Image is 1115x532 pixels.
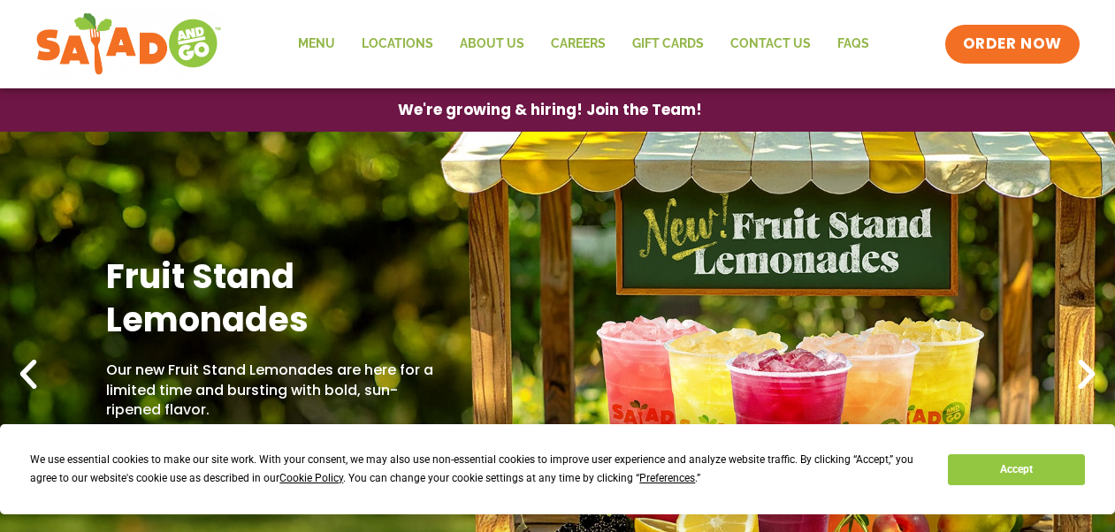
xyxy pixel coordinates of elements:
a: Contact Us [717,24,824,65]
p: Our new Fruit Stand Lemonades are here for a limited time and bursting with bold, sun-ripened fla... [106,361,439,420]
a: Locations [348,24,447,65]
a: Careers [538,24,619,65]
a: GIFT CARDS [619,24,717,65]
div: We use essential cookies to make our site work. With your consent, we may also use non-essential ... [30,451,927,488]
nav: Menu [285,24,882,65]
div: Next slide [1067,355,1106,394]
a: ORDER NOW [945,25,1080,64]
a: Menu [285,24,348,65]
img: new-SAG-logo-768×292 [35,9,222,80]
h2: Fruit Stand Lemonades [106,255,439,342]
span: Cookie Policy [279,472,343,484]
a: We're growing & hiring! Join the Team! [371,89,729,131]
button: Accept [948,454,1084,485]
span: Preferences [639,472,695,484]
span: ORDER NOW [963,34,1062,55]
div: Previous slide [9,355,48,394]
a: About Us [447,24,538,65]
span: We're growing & hiring! Join the Team! [398,103,702,118]
a: FAQs [824,24,882,65]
